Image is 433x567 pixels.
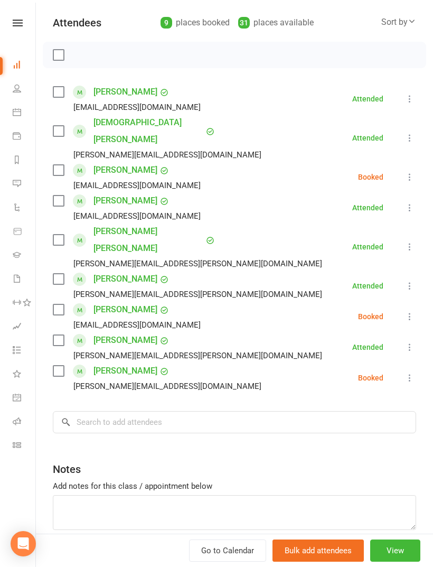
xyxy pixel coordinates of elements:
div: Booked [358,313,383,320]
div: [PERSON_NAME][EMAIL_ADDRESS][PERSON_NAME][DOMAIN_NAME] [73,349,322,362]
a: Dashboard [13,54,36,78]
div: Booked [358,173,383,181]
a: People [13,78,36,101]
a: [PERSON_NAME] [93,362,157,379]
a: [PERSON_NAME] [93,83,157,100]
div: Sort by [381,15,416,29]
a: Roll call kiosk mode [13,411,36,434]
div: Add notes for this class / appointment below [53,480,416,492]
div: [PERSON_NAME][EMAIL_ADDRESS][PERSON_NAME][DOMAIN_NAME] [73,287,322,301]
div: Attended [352,343,383,351]
div: Notes [53,462,81,477]
div: [PERSON_NAME][EMAIL_ADDRESS][DOMAIN_NAME] [73,379,261,393]
div: [EMAIL_ADDRESS][DOMAIN_NAME] [73,179,201,192]
button: Bulk add attendees [272,540,364,562]
div: [PERSON_NAME][EMAIL_ADDRESS][PERSON_NAME][DOMAIN_NAME] [73,257,322,271]
div: [EMAIL_ADDRESS][DOMAIN_NAME] [73,209,201,223]
a: Class kiosk mode [13,434,36,458]
div: 31 [238,17,250,29]
div: Attended [352,282,383,290]
a: Assessments [13,315,36,339]
a: Calendar [13,101,36,125]
a: [PERSON_NAME] [93,332,157,349]
a: [PERSON_NAME] [93,192,157,209]
div: Attended [352,134,383,142]
div: 9 [161,17,172,29]
a: [PERSON_NAME] [93,162,157,179]
div: Open Intercom Messenger [11,531,36,556]
a: General attendance kiosk mode [13,387,36,411]
a: [PERSON_NAME] [PERSON_NAME] [93,223,203,257]
a: What's New [13,363,36,387]
input: Search to add attendees [53,411,416,433]
div: Booked [358,374,383,382]
div: [EMAIL_ADDRESS][DOMAIN_NAME] [73,318,201,332]
a: Product Sales [13,220,36,244]
div: Attended [352,95,383,103]
a: [DEMOGRAPHIC_DATA][PERSON_NAME] [93,114,203,148]
div: places booked [161,15,230,30]
button: View [370,540,420,562]
a: Payments [13,125,36,149]
div: [PERSON_NAME][EMAIL_ADDRESS][DOMAIN_NAME] [73,148,261,162]
div: places available [238,15,314,30]
div: Attendees [53,15,101,30]
div: [EMAIL_ADDRESS][DOMAIN_NAME] [73,100,201,114]
a: [PERSON_NAME] [93,271,157,287]
div: Attended [352,243,383,250]
a: [PERSON_NAME] [93,301,157,318]
div: Attended [352,204,383,211]
a: Go to Calendar [189,540,266,562]
a: Reports [13,149,36,173]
